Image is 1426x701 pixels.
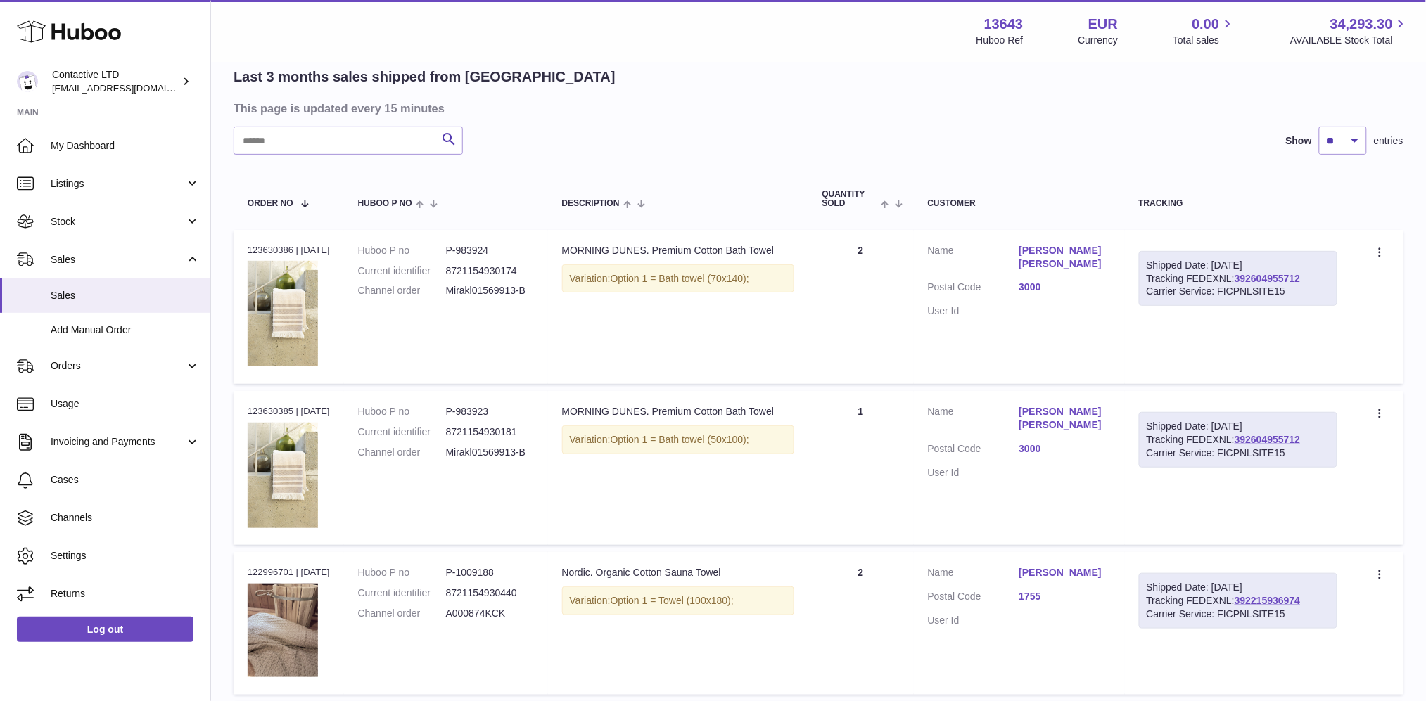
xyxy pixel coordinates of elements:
[1235,273,1300,284] a: 392604955712
[358,405,446,418] dt: Huboo P no
[52,68,179,95] div: Contactive LTD
[562,586,794,615] div: Variation:
[358,264,446,278] dt: Current identifier
[1019,566,1111,579] a: [PERSON_NAME]
[1147,446,1330,460] div: Carrier Service: FICPNLSITE15
[51,473,200,487] span: Cases
[358,607,446,620] dt: Channel order
[248,405,330,418] div: 123630385 | [DATE]
[248,423,318,528] img: morning_dunes_premium_cotton_bath_towel_2.jpg
[562,199,620,208] span: Description
[1290,15,1409,47] a: 34,293.30 AVAILABLE Stock Total
[358,199,412,208] span: Huboo P no
[446,405,534,418] dd: P-983923
[51,139,200,153] span: My Dashboard
[1078,34,1119,47] div: Currency
[1286,134,1312,148] label: Show
[1139,412,1338,468] div: Tracking FEDEXNL:
[358,244,446,257] dt: Huboo P no
[984,15,1024,34] strong: 13643
[808,230,914,384] td: 2
[1147,285,1330,298] div: Carrier Service: FICPNLSITE15
[51,289,200,302] span: Sales
[1019,442,1111,456] a: 3000
[248,566,330,579] div: 122996701 | [DATE]
[611,595,734,606] span: Option 1 = Towel (100x180);
[1330,15,1393,34] span: 34,293.30
[928,590,1019,607] dt: Postal Code
[358,566,446,579] dt: Huboo P no
[52,82,207,94] span: [EMAIL_ADDRESS][DOMAIN_NAME]
[808,391,914,545] td: 1
[928,304,1019,318] dt: User Id
[248,199,293,208] span: Order No
[1147,420,1330,433] div: Shipped Date: [DATE]
[51,215,185,229] span: Stock
[928,405,1019,435] dt: Name
[51,253,185,266] span: Sales
[248,244,330,257] div: 123630386 | [DATE]
[928,281,1019,297] dt: Postal Code
[1019,590,1111,603] a: 1755
[562,425,794,454] div: Variation:
[446,425,534,439] dd: 8721154930181
[976,34,1024,47] div: Huboo Ref
[1147,581,1330,594] div: Shipped Date: [DATE]
[248,584,318,677] img: sowl_sauna_towel_long_island.jpg
[928,442,1019,459] dt: Postal Code
[928,466,1019,480] dt: User Id
[928,244,1019,274] dt: Name
[1088,15,1118,34] strong: EUR
[1019,405,1111,432] a: [PERSON_NAME] [PERSON_NAME]
[51,549,200,562] span: Settings
[1019,244,1111,271] a: [PERSON_NAME] [PERSON_NAME]
[358,284,446,297] dt: Channel order
[446,264,534,278] dd: 8721154930174
[446,586,534,600] dd: 8721154930440
[51,397,200,411] span: Usage
[51,435,185,449] span: Invoicing and Payments
[51,359,185,373] span: Orders
[1019,281,1111,294] a: 3000
[51,511,200,525] span: Channels
[1139,199,1338,208] div: Tracking
[1235,595,1300,606] a: 392215936974
[51,323,200,337] span: Add Manual Order
[822,190,878,208] span: Quantity Sold
[446,284,534,297] dd: Mirakl01569913-B
[1374,134,1403,148] span: entries
[1147,259,1330,272] div: Shipped Date: [DATE]
[562,405,794,418] div: MORNING DUNES. Premium Cotton Bath Towel
[446,446,534,459] dd: Mirakl01569913-B
[17,71,38,92] img: soul@SOWLhome.com
[808,552,914,695] td: 2
[1192,15,1220,34] span: 0.00
[446,566,534,579] dd: P-1009188
[928,614,1019,627] dt: User Id
[17,617,193,642] a: Log out
[562,244,794,257] div: MORNING DUNES. Premium Cotton Bath Towel
[358,446,446,459] dt: Channel order
[446,607,534,620] dd: A000874KCK
[562,566,794,579] div: Nordic. Organic Cotton Sauna Towel
[1173,15,1235,47] a: 0.00 Total sales
[611,273,749,284] span: Option 1 = Bath towel (70x140);
[234,67,616,86] h2: Last 3 months sales shipped from [GEOGRAPHIC_DATA]
[51,587,200,600] span: Returns
[248,261,318,366] img: morning_dunes_premium_cotton_bath_towel_2.jpg
[358,586,446,600] dt: Current identifier
[928,566,1019,583] dt: Name
[1139,573,1338,629] div: Tracking FEDEXNL:
[234,101,1400,116] h3: This page is updated every 15 minutes
[1290,34,1409,47] span: AVAILABLE Stock Total
[1173,34,1235,47] span: Total sales
[1235,434,1300,445] a: 392604955712
[928,199,1111,208] div: Customer
[1139,251,1338,307] div: Tracking FEDEXNL:
[611,434,749,445] span: Option 1 = Bath towel (50x100);
[1147,607,1330,621] div: Carrier Service: FICPNLSITE15
[562,264,794,293] div: Variation:
[446,244,534,257] dd: P-983924
[358,425,446,439] dt: Current identifier
[51,177,185,191] span: Listings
